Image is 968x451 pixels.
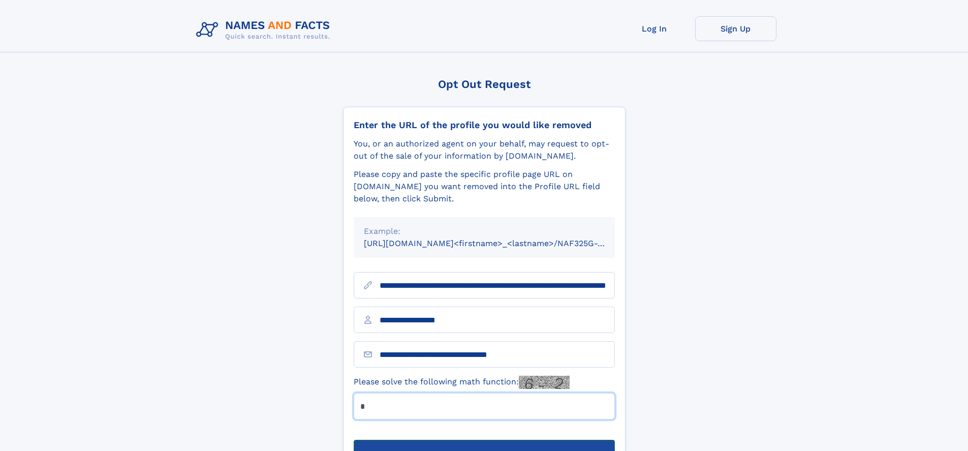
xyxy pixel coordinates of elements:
[364,225,605,237] div: Example:
[364,238,634,248] small: [URL][DOMAIN_NAME]<firstname>_<lastname>/NAF325G-xxxxxxxx
[192,16,338,44] img: Logo Names and Facts
[614,16,695,41] a: Log In
[354,376,570,389] label: Please solve the following math function:
[354,168,615,205] div: Please copy and paste the specific profile page URL on [DOMAIN_NAME] you want removed into the Pr...
[695,16,776,41] a: Sign Up
[343,78,626,91] div: Opt Out Request
[354,138,615,162] div: You, or an authorized agent on your behalf, may request to opt-out of the sale of your informatio...
[354,119,615,131] div: Enter the URL of the profile you would like removed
